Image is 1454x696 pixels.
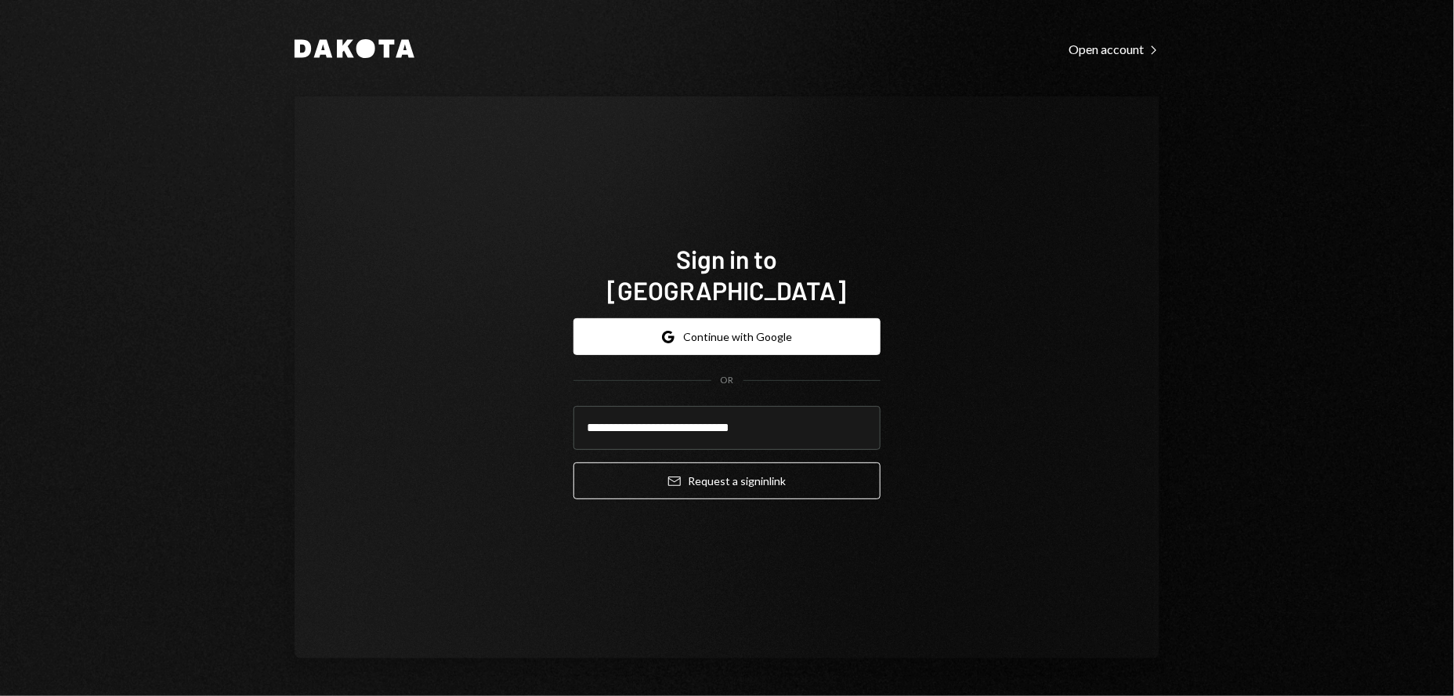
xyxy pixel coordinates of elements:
div: OR [721,374,734,387]
a: Open account [1069,40,1159,57]
button: Request a signinlink [573,462,881,499]
button: Continue with Google [573,318,881,355]
div: Open account [1069,42,1159,57]
h1: Sign in to [GEOGRAPHIC_DATA] [573,243,881,306]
